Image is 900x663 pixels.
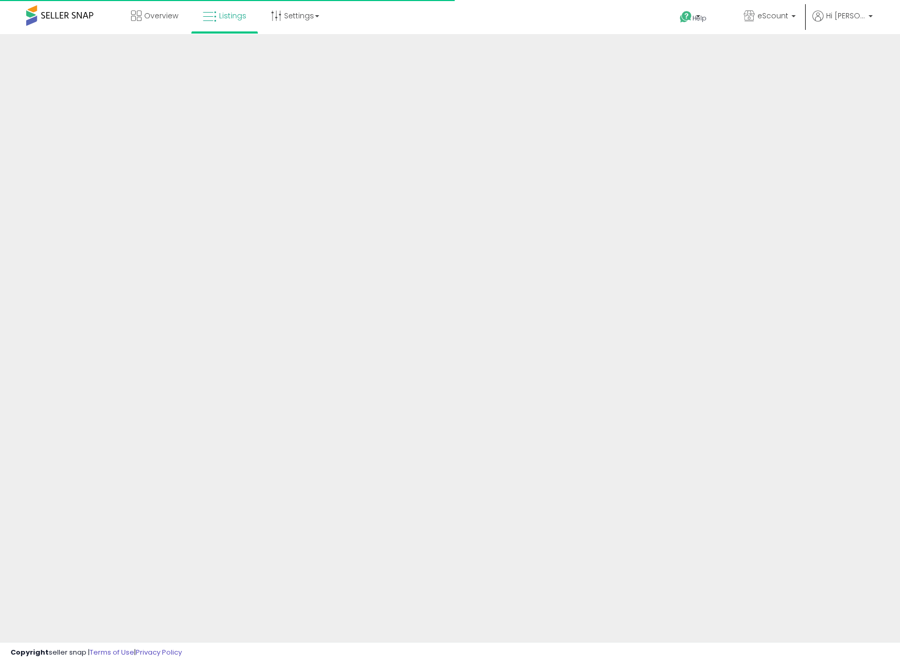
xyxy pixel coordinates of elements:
span: eScount [757,10,788,21]
span: Hi [PERSON_NAME] [826,10,865,21]
a: Hi [PERSON_NAME] [812,10,873,34]
i: Get Help [679,10,692,24]
span: Help [692,14,707,23]
a: Help [671,3,727,34]
span: Listings [219,10,246,21]
span: Overview [144,10,178,21]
